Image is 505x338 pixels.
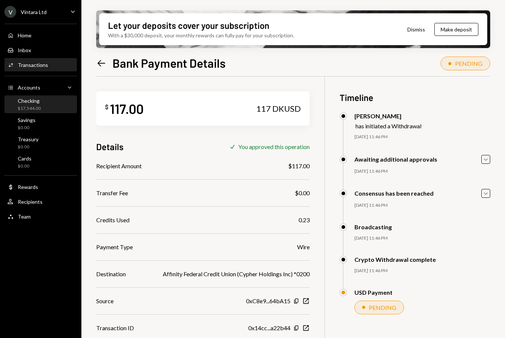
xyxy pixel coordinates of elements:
div: $0.00 [18,125,36,131]
a: Inbox [4,43,77,57]
div: [DATE] 11:46 PM [354,134,490,140]
div: $17,544.00 [18,105,41,112]
div: Transaction ID [96,324,134,332]
div: Recipient Amount [96,162,142,170]
h3: Timeline [340,91,490,104]
div: Credits Used [96,216,129,224]
a: Savings$0.00 [4,115,77,132]
div: Savings [18,117,36,123]
div: Let your deposits cover your subscription [108,19,269,31]
div: has initiated a Withdrawal [356,122,421,129]
h1: Bank Payment Details [112,55,226,70]
div: Rewards [18,184,38,190]
div: Recipients [18,199,43,205]
div: 117 DKUSD [256,104,301,114]
div: Crypto Withdrawal complete [354,256,436,263]
a: Home [4,28,77,42]
div: $117.00 [288,162,310,170]
a: Recipients [4,195,77,208]
div: [DATE] 11:46 PM [354,168,490,175]
a: Transactions [4,58,77,71]
div: Payment Type [96,243,133,251]
div: 0x14cc...a22b44 [248,324,290,332]
div: Consensus has been reached [354,190,434,197]
div: Transfer Fee [96,189,128,197]
div: PENDING [369,304,396,311]
div: Transactions [18,62,48,68]
div: Team [18,213,31,220]
button: Make deposit [434,23,478,36]
div: Source [96,297,114,305]
div: Vintara Ltd [21,9,47,15]
div: 0xC8e9...64bA15 [246,297,290,305]
div: Broadcasting [354,223,392,230]
div: V [4,6,16,18]
div: $ [105,103,108,111]
div: [DATE] 11:46 PM [354,235,490,241]
div: Treasury [18,136,38,142]
div: Accounts [18,84,40,91]
h3: Details [96,141,124,153]
a: Checking$17,544.00 [4,95,77,113]
div: With a $30,000 deposit, your monthly rewards can fully pay for your subscription. [108,31,294,39]
div: [PERSON_NAME] [354,112,421,119]
div: Cards [18,155,31,162]
div: $0.00 [18,163,31,169]
div: $0.00 [18,144,38,150]
div: Inbox [18,47,31,53]
a: Cards$0.00 [4,153,77,171]
div: 117.00 [110,100,144,117]
div: USD Payment [354,289,393,296]
div: Checking [18,98,41,104]
button: Dismiss [398,21,434,38]
div: 0.23 [299,216,310,224]
div: Awaiting additional approvals [354,156,437,163]
a: Accounts [4,81,77,94]
div: PENDING [455,60,482,67]
a: Treasury$0.00 [4,134,77,152]
div: Destination [96,270,126,278]
div: Home [18,32,31,38]
a: Rewards [4,180,77,193]
div: Affinity Federal Credit Union (Cypher Holdings Inc) *0200 [163,270,310,278]
a: Team [4,210,77,223]
div: $0.00 [295,189,310,197]
div: [DATE] 11:46 PM [354,268,490,274]
div: Wire [297,243,310,251]
div: [DATE] 11:46 PM [354,202,490,209]
div: You approved this operation [238,143,310,150]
